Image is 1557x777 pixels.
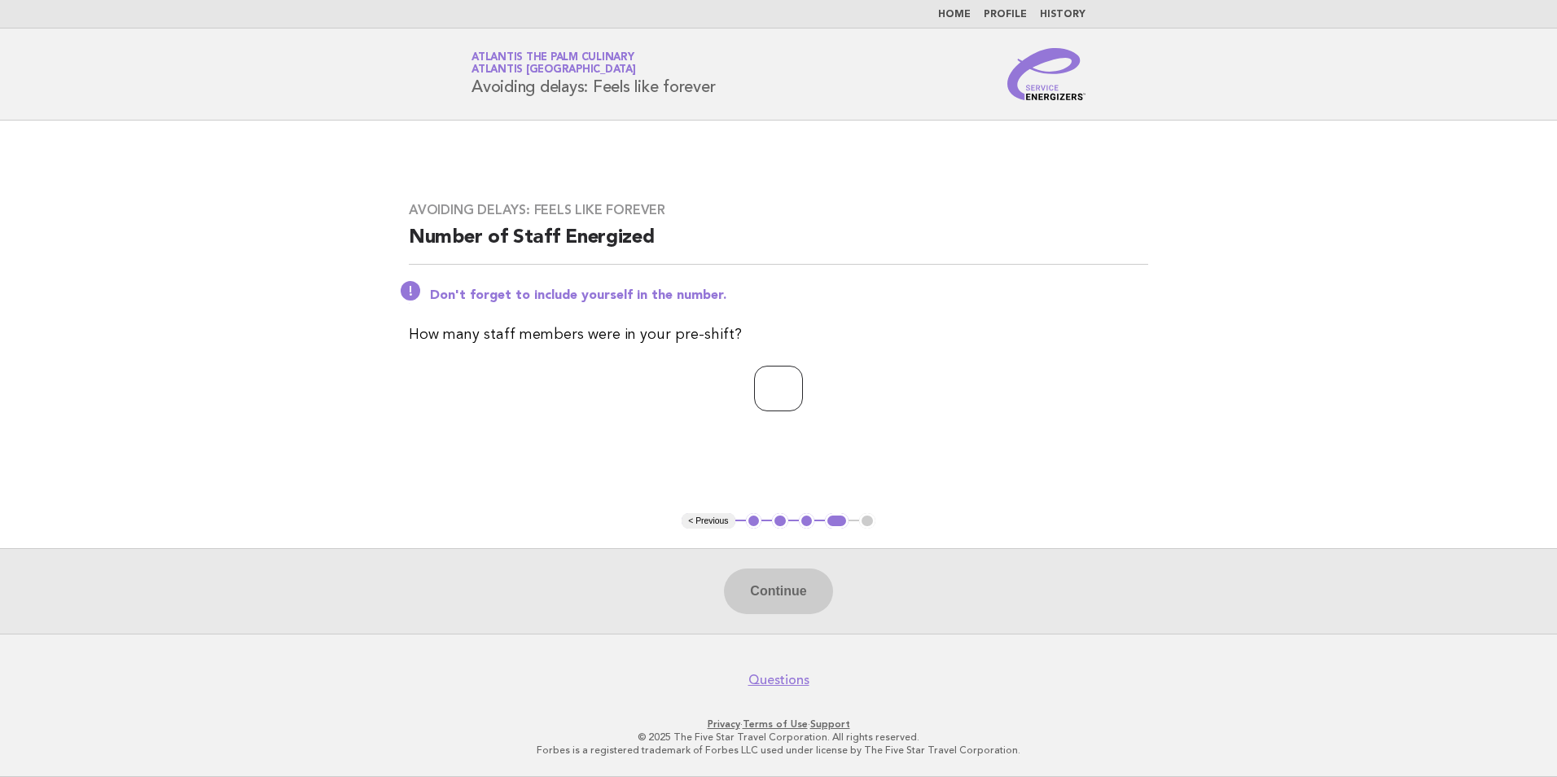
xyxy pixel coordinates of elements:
[810,718,850,730] a: Support
[280,744,1277,757] p: Forbes is a registered trademark of Forbes LLC used under license by The Five Star Travel Corpora...
[772,513,788,529] button: 2
[471,65,636,76] span: Atlantis [GEOGRAPHIC_DATA]
[471,52,636,75] a: Atlantis The Palm CulinaryAtlantis [GEOGRAPHIC_DATA]
[708,718,740,730] a: Privacy
[471,53,715,95] h1: Avoiding delays: Feels like forever
[1007,48,1086,100] img: Service Energizers
[825,513,849,529] button: 4
[984,10,1027,20] a: Profile
[409,323,1148,346] p: How many staff members were in your pre-shift?
[409,225,1148,265] h2: Number of Staff Energized
[746,513,762,529] button: 1
[682,513,735,529] button: < Previous
[748,672,809,688] a: Questions
[280,731,1277,744] p: © 2025 The Five Star Travel Corporation. All rights reserved.
[280,718,1277,731] p: · ·
[938,10,971,20] a: Home
[1040,10,1086,20] a: History
[743,718,808,730] a: Terms of Use
[799,513,815,529] button: 3
[430,288,1148,304] p: Don't forget to include yourself in the number.
[409,202,1148,218] h3: Avoiding delays: Feels like forever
